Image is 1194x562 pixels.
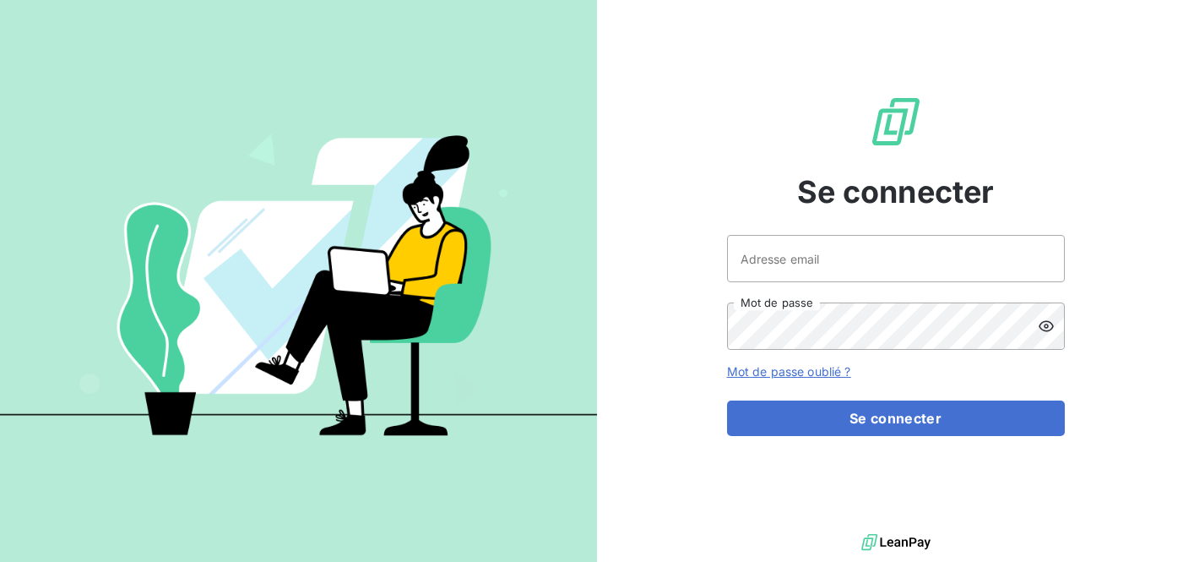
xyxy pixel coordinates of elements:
button: Se connecter [727,401,1065,436]
img: Logo LeanPay [869,95,923,149]
span: Se connecter [797,169,995,215]
img: logo [861,530,931,555]
a: Mot de passe oublié ? [727,364,851,379]
input: placeholder [727,235,1065,282]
